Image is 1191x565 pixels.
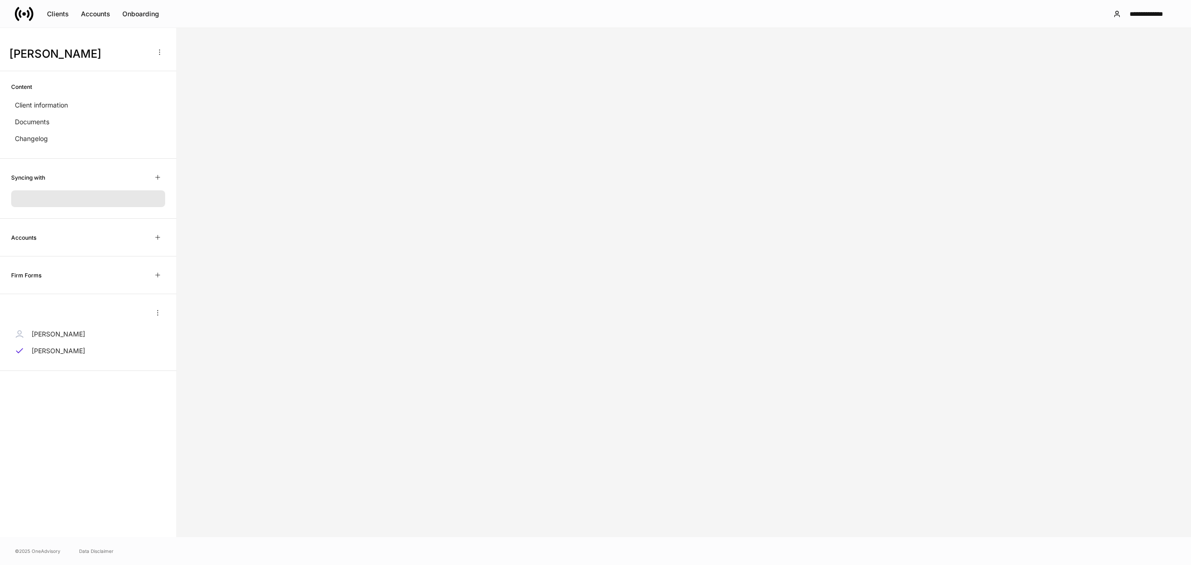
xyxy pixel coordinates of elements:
div: Accounts [81,9,110,19]
span: © 2025 OneAdvisory [15,547,60,555]
p: Client information [15,101,68,110]
button: Clients [41,7,75,21]
div: Clients [47,9,69,19]
p: [PERSON_NAME] [32,330,85,339]
a: [PERSON_NAME] [11,326,165,343]
p: [PERSON_NAME] [32,346,85,356]
a: Client information [11,97,165,114]
h3: [PERSON_NAME] [9,47,148,61]
a: Documents [11,114,165,130]
button: Onboarding [116,7,165,21]
a: [PERSON_NAME] [11,343,165,359]
button: Accounts [75,7,116,21]
h6: Firm Forms [11,271,41,280]
h6: Accounts [11,233,36,242]
a: Data Disclaimer [79,547,114,555]
h6: Syncing with [11,173,45,182]
p: Changelog [15,134,48,143]
a: Changelog [11,130,165,147]
p: Documents [15,117,49,127]
h6: Content [11,82,32,91]
div: Onboarding [122,9,159,19]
